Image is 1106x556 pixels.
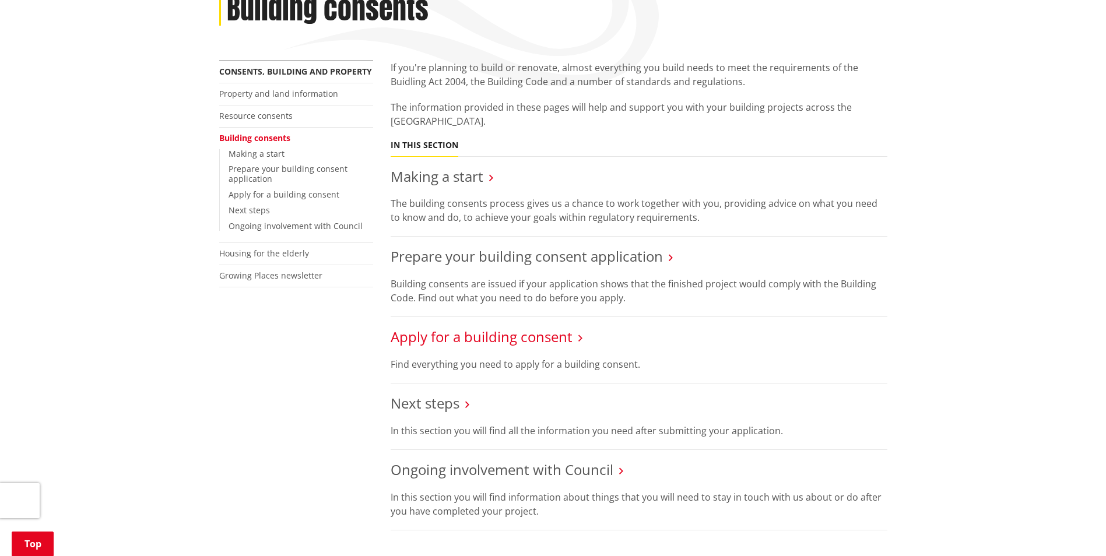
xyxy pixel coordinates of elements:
p: In this section you will find all the information you need after submitting your application. [391,424,887,438]
p: Building consents are issued if your application shows that the finished project would comply wit... [391,277,887,305]
p: The building consents process gives us a chance to work together with you, providing advice on wh... [391,196,887,224]
iframe: Messenger Launcher [1052,507,1094,549]
a: Making a start [229,148,285,159]
a: Building consents [219,132,290,143]
p: Find everything you need to apply for a building consent. [391,357,887,371]
p: In this section you will find information about things that you will need to stay in touch with u... [391,490,887,518]
a: Top [12,532,54,556]
a: Making a start [391,167,483,186]
a: Apply for a building consent [229,189,339,200]
p: The information provided in these pages will help and support you with your building projects acr... [391,100,887,128]
a: Consents, building and property [219,66,372,77]
a: Housing for the elderly [219,248,309,259]
a: Next steps [391,393,459,413]
a: Apply for a building consent [391,327,573,346]
a: Ongoing involvement with Council [391,460,613,479]
a: Property and land information [219,88,338,99]
a: Growing Places newsletter [219,270,322,281]
a: Next steps [229,205,270,216]
p: If you're planning to build or renovate, almost everything you build needs to meet the requiremen... [391,61,887,89]
a: Prepare your building consent application [391,247,663,266]
a: Prepare your building consent application [229,163,347,184]
a: Ongoing involvement with Council [229,220,363,231]
h5: In this section [391,140,458,150]
a: Resource consents [219,110,293,121]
